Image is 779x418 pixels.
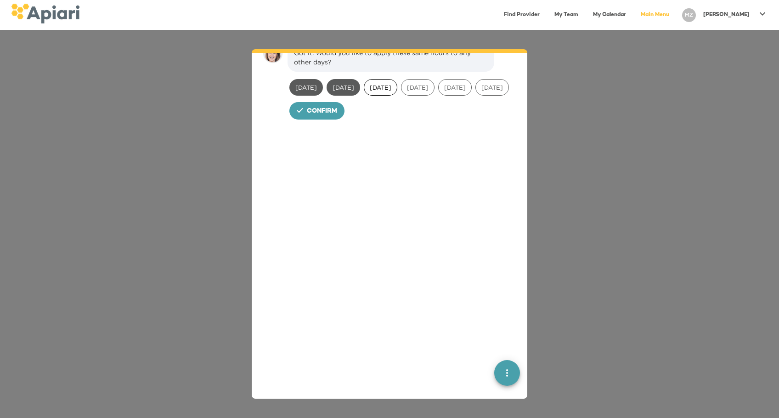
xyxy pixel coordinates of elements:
div: [DATE] [327,79,360,96]
p: [PERSON_NAME] [703,11,750,19]
div: [DATE] [364,79,397,96]
a: Find Provider [498,6,545,24]
button: quick menu [494,360,520,386]
div: [DATE] [289,79,323,96]
div: Got it. Would you like to apply these same hours to any other days? [294,48,488,67]
div: [DATE] [438,79,472,96]
div: MZ [682,8,696,22]
span: [DATE] [476,83,508,92]
span: [DATE] [327,83,360,92]
img: amy.37686e0395c82528988e.png [263,43,283,63]
span: [DATE] [290,83,322,92]
a: Main Menu [635,6,675,24]
div: [DATE] [475,79,509,96]
img: logo [11,4,79,23]
span: Confirm [307,106,337,117]
button: Confirm [289,102,344,120]
span: [DATE] [401,83,434,92]
a: My Team [549,6,584,24]
a: My Calendar [587,6,632,24]
span: [DATE] [364,83,397,92]
span: [DATE] [439,83,471,92]
div: [DATE] [401,79,435,96]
